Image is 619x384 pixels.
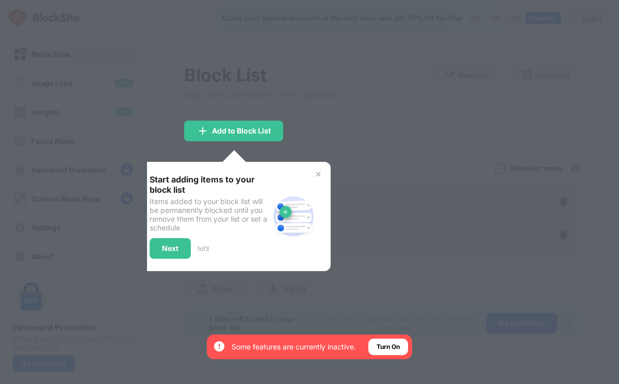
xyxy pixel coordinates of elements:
[269,192,318,241] img: block-site.svg
[212,127,271,135] div: Add to Block List
[162,244,178,253] div: Next
[213,340,225,353] img: error-circle-white.svg
[314,170,322,178] img: x-button.svg
[197,245,209,253] div: 1 of 3
[150,197,269,232] div: Items added to your block list will be permanently blocked until you remove them from your list o...
[377,342,400,352] div: Turn On
[150,174,269,195] div: Start adding items to your block list
[232,342,356,352] div: Some features are currently inactive.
